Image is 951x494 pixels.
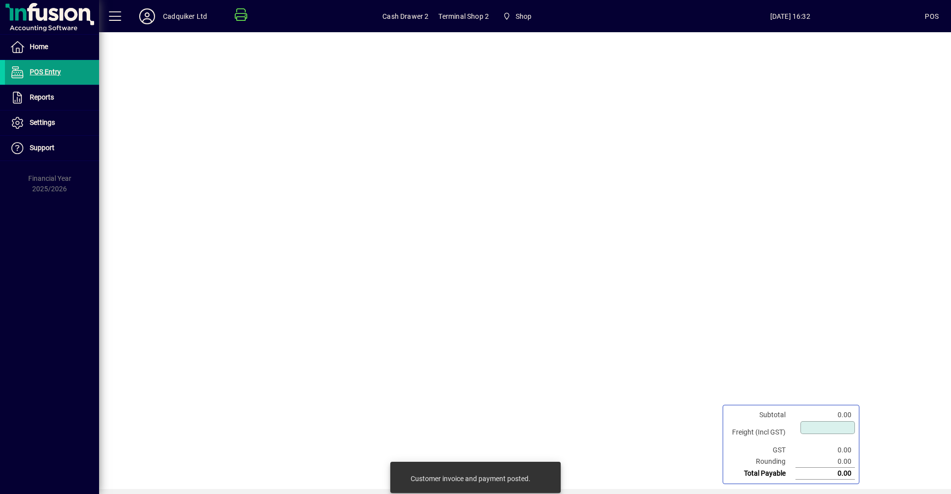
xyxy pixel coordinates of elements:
td: GST [727,444,795,456]
div: Customer invoice and payment posted. [411,474,530,484]
span: Reports [30,93,54,101]
a: Support [5,136,99,161]
td: Rounding [727,456,795,468]
td: 0.00 [795,456,855,468]
span: POS Entry [30,68,61,76]
span: Terminal Shop 2 [438,8,489,24]
a: Reports [5,85,99,110]
span: [DATE] 16:32 [655,8,925,24]
td: Total Payable [727,468,795,480]
span: Cash Drawer 2 [382,8,428,24]
div: Cadquiker Ltd [163,8,207,24]
a: Home [5,35,99,59]
td: Subtotal [727,409,795,421]
td: Freight (Incl GST) [727,421,795,444]
a: Settings [5,110,99,135]
span: Shop [499,7,535,25]
span: Shop [516,8,532,24]
div: POS [925,8,939,24]
td: 0.00 [795,468,855,480]
span: Home [30,43,48,51]
span: Settings [30,118,55,126]
td: 0.00 [795,444,855,456]
button: Profile [131,7,163,25]
span: Support [30,144,54,152]
td: 0.00 [795,409,855,421]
